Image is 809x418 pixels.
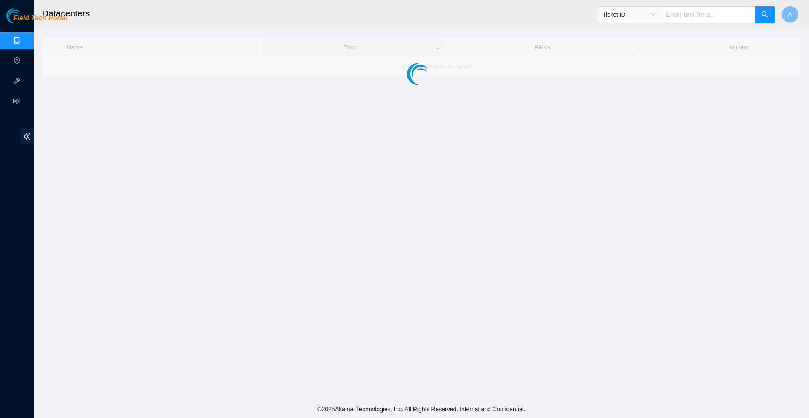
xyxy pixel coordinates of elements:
[6,15,67,26] a: Akamai TechnologiesField Tech Portal
[13,14,67,22] span: Field Tech Portal
[21,129,34,144] span: double-left
[782,6,798,23] button: A
[761,11,768,19] span: search
[603,8,656,21] span: Ticket ID
[755,6,775,23] button: search
[661,6,755,23] input: Enter text here...
[6,8,43,23] img: Akamai Technologies
[34,400,809,418] footer: © 2025 Akamai Technologies, Inc. All Rights Reserved. Internal and Confidential.
[13,94,20,111] span: read
[788,9,793,20] span: A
